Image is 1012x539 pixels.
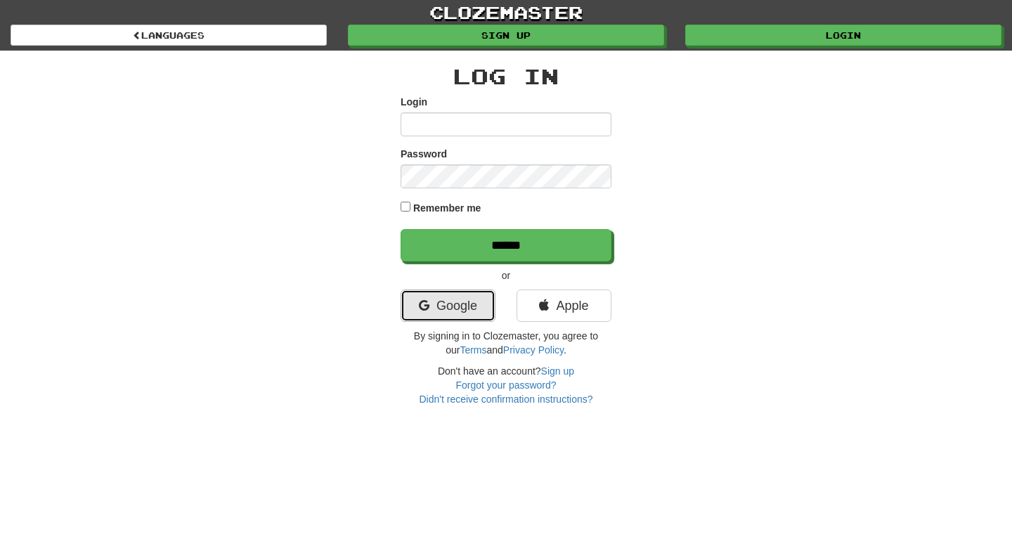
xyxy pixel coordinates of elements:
a: Didn't receive confirmation instructions? [419,394,592,405]
h2: Log In [401,65,611,88]
a: Apple [517,290,611,322]
label: Login [401,95,427,109]
a: Sign up [348,25,664,46]
a: Sign up [541,365,574,377]
label: Password [401,147,447,161]
a: Languages [11,25,327,46]
p: By signing in to Clozemaster, you agree to our and . [401,329,611,357]
a: Privacy Policy [503,344,564,356]
p: or [401,268,611,283]
div: Don't have an account? [401,364,611,406]
a: Login [685,25,1001,46]
label: Remember me [413,201,481,215]
a: Forgot your password? [455,379,556,391]
a: Google [401,290,495,322]
a: Terms [460,344,486,356]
